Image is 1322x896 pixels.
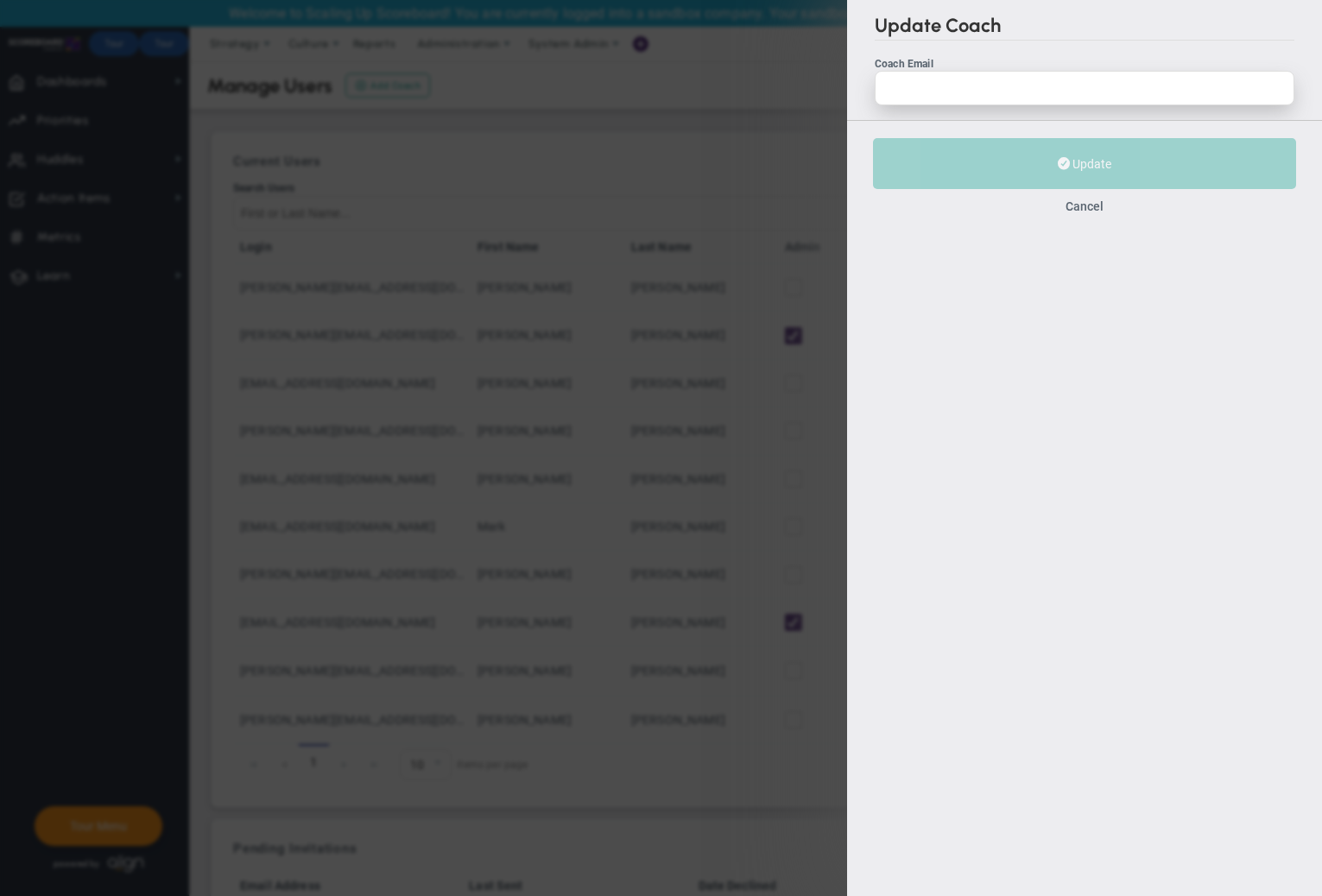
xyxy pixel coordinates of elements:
button: Update [873,138,1296,189]
div: Coach Email [875,58,1294,70]
span: Update [1072,157,1111,171]
input: Coach Email [875,71,1294,105]
button: Cancel [1066,199,1104,213]
h2: Update Coach [875,14,1294,41]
